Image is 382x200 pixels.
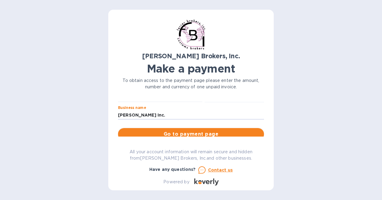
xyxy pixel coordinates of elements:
[142,52,240,60] b: [PERSON_NAME] Brokers, Inc.
[118,106,146,110] label: Business name
[118,77,264,90] p: To obtain access to the payment page please enter the amount, number and currency of one unpaid i...
[118,149,264,161] p: All your account information will remain secure and hidden from [PERSON_NAME] Brokers, Inc. and o...
[118,110,264,120] input: Enter business name
[123,131,259,138] span: Go to payment page
[118,62,264,75] h1: Make a payment
[149,167,196,172] b: Have any questions?
[163,179,189,185] p: Powered by
[208,168,233,172] u: Contact us
[118,128,264,140] button: Go to payment page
